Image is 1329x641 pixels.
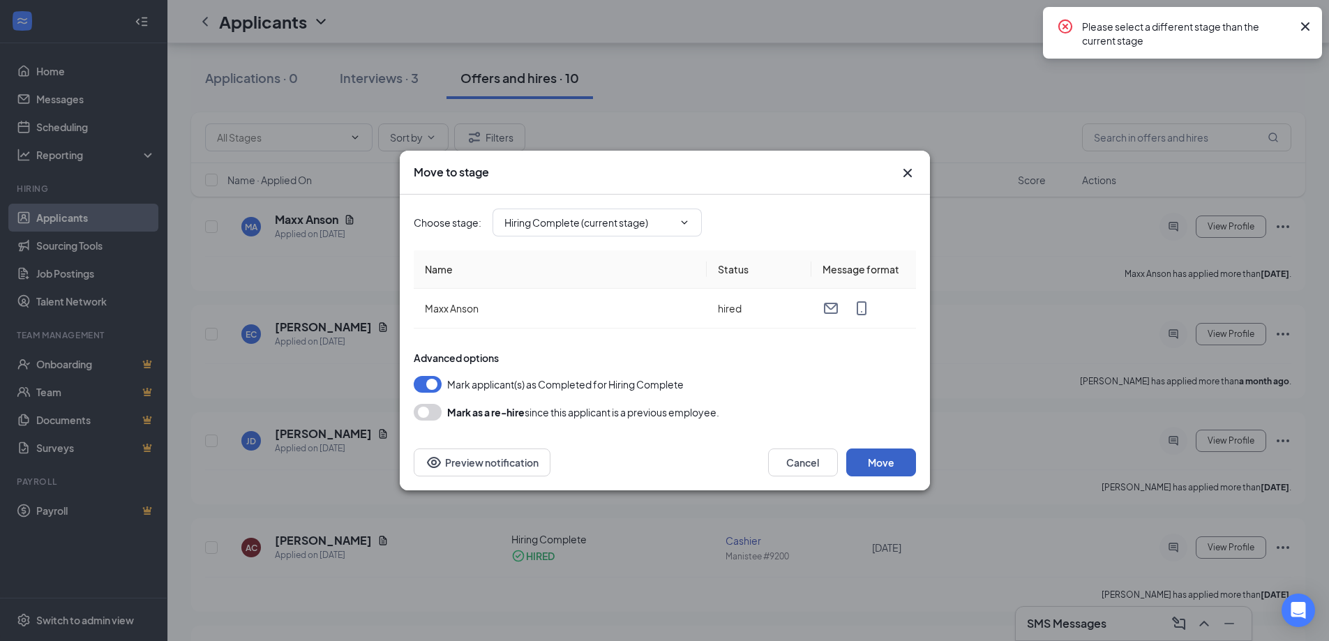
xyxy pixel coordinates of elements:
h3: Move to stage [414,165,489,180]
svg: MobileSms [853,300,870,317]
div: Please select a different stage than the current stage [1082,18,1291,47]
svg: CrossCircle [1057,18,1074,35]
span: Maxx Anson [425,302,479,315]
svg: Eye [426,454,442,471]
div: since this applicant is a previous employee. [447,404,719,421]
button: Preview notificationEye [414,448,550,476]
th: Name [414,250,707,289]
div: Open Intercom Messenger [1282,594,1315,627]
th: Message format [811,250,916,289]
svg: ChevronDown [679,217,690,228]
button: Move [846,448,916,476]
td: hired [707,289,811,329]
button: Cancel [768,448,838,476]
th: Status [707,250,811,289]
b: Mark as a re-hire [447,406,525,418]
div: Advanced options [414,351,916,365]
span: Mark applicant(s) as Completed for Hiring Complete [447,376,684,393]
svg: Email [823,300,839,317]
svg: Cross [1297,18,1314,35]
span: Choose stage : [414,215,481,230]
button: Close [899,165,916,181]
svg: Cross [899,165,916,181]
